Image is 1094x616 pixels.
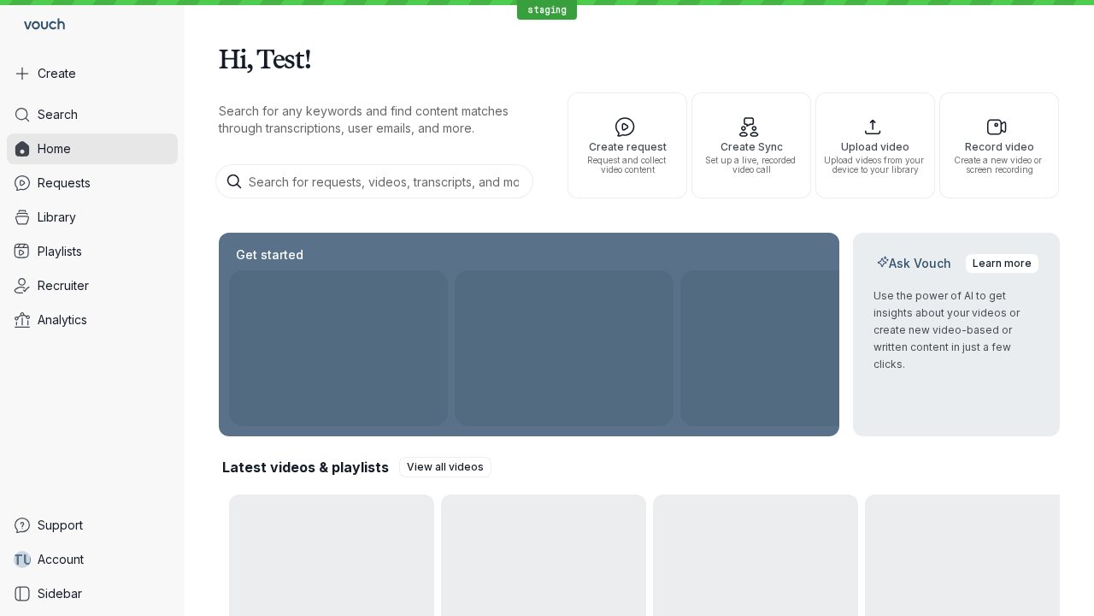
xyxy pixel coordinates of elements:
span: Set up a live, recorded video call [699,156,803,175]
h2: Latest videos & playlists [222,458,389,477]
span: Recruiter [38,277,89,294]
span: Create Sync [699,141,803,152]
a: Go to homepage [7,7,72,44]
button: Create SyncSet up a live, recorded video call [691,92,811,198]
p: Use the power of AI to get insights about your videos or create new video-based or written conten... [873,287,1039,373]
h1: Hi, Test! [219,34,1060,82]
a: Sidebar [7,578,178,609]
h2: Ask Vouch [873,255,955,272]
span: Playlists [38,243,82,260]
span: Requests [38,175,91,192]
button: Record videoCreate a new video or screen recording [939,92,1059,198]
span: Learn more [973,255,1032,272]
a: Library [7,202,178,233]
button: Create requestRequest and collect video content [568,92,687,198]
span: T [13,551,23,568]
p: Search for any keywords and find content matches through transcriptions, user emails, and more. [219,103,537,137]
span: Sidebar [38,585,82,602]
a: Support [7,510,178,541]
span: U [23,551,32,568]
span: Support [38,517,83,534]
a: Playlists [7,236,178,267]
span: Create [38,65,76,82]
a: Recruiter [7,270,178,301]
a: Learn more [965,253,1039,274]
input: Search for requests, videos, transcripts, and more... [215,164,533,198]
a: Search [7,99,178,130]
span: Account [38,551,84,568]
span: Create request [575,141,679,152]
a: Requests [7,168,178,198]
span: Search [38,106,78,123]
a: Analytics [7,305,178,335]
button: Create [7,58,178,89]
button: Upload videoUpload videos from your device to your library [815,92,935,198]
span: Analytics [38,311,87,329]
span: Home [38,140,71,157]
h2: Get started [232,246,307,264]
span: View all videos [407,459,484,476]
span: Record video [947,141,1051,152]
a: TUAccount [7,544,178,575]
a: Home [7,133,178,164]
span: Library [38,209,76,226]
a: View all videos [399,457,491,477]
span: Request and collect video content [575,156,679,175]
span: Upload video [823,141,927,152]
span: Create a new video or screen recording [947,156,1051,175]
span: Upload videos from your device to your library [823,156,927,175]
